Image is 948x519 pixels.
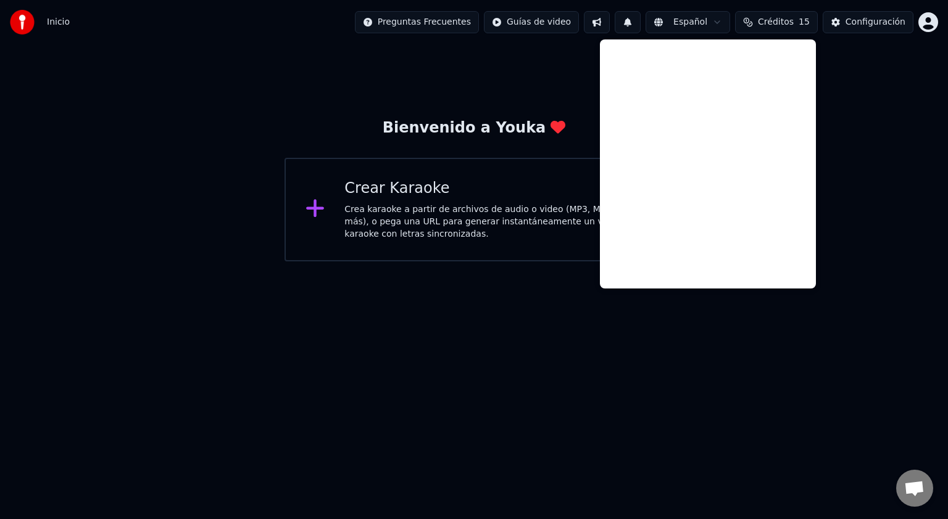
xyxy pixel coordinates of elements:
[355,11,479,33] button: Preguntas Frecuentes
[344,179,642,198] div: Crear Karaoke
[735,11,818,33] button: Créditos15
[10,10,35,35] img: youka
[846,16,905,28] div: Configuración
[823,11,913,33] button: Configuración
[47,16,70,28] nav: breadcrumb
[47,16,70,28] span: Inicio
[799,16,810,28] span: 15
[383,118,566,138] div: Bienvenido a Youka
[758,16,794,28] span: Créditos
[344,203,642,240] div: Crea karaoke a partir de archivos de audio o video (MP3, MP4 y más), o pega una URL para generar ...
[896,470,933,507] div: Chat abierto
[484,11,579,33] button: Guías de video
